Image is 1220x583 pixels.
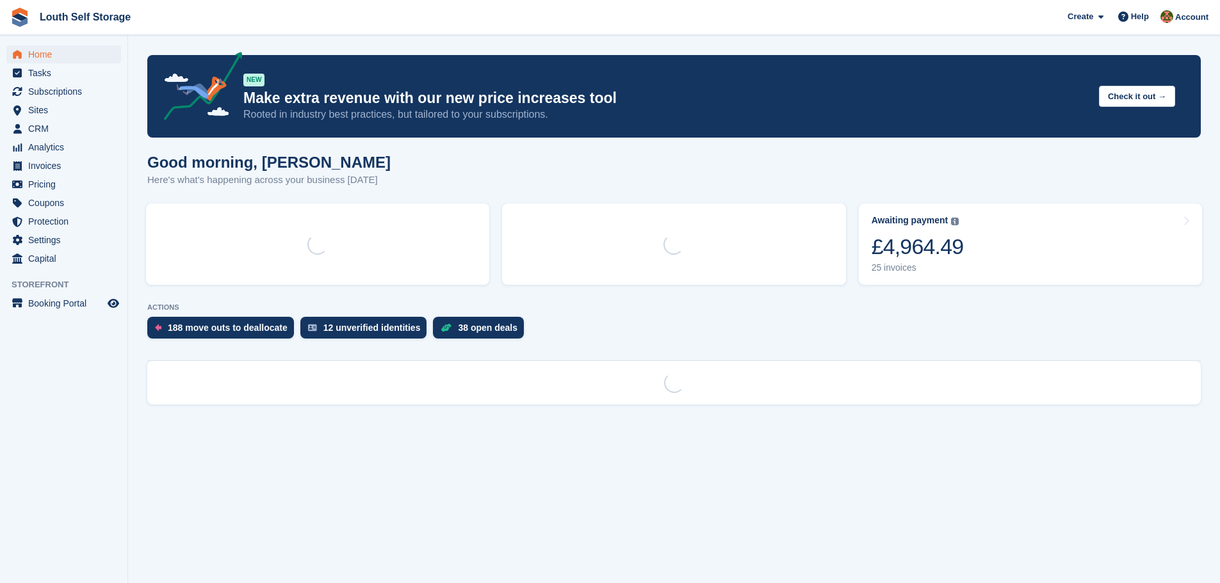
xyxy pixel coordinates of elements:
[28,212,105,230] span: Protection
[6,250,121,268] a: menu
[147,317,300,345] a: 188 move outs to deallocate
[6,101,121,119] a: menu
[28,64,105,82] span: Tasks
[35,6,136,28] a: Louth Self Storage
[308,324,317,331] img: verify_identity-adf6edd0f0f0b5bbfe63781bf79b02c33cf7c696d77639b501bdc392416b5a36.svg
[28,120,105,138] span: CRM
[859,204,1202,285] a: Awaiting payment £4,964.49 25 invoices
[155,324,161,331] img: move_outs_to_deallocate_icon-f764333ba52eb49d3ac5e1228854f67142a1ed5810a6f6cc68b1a99e826820c5.svg
[6,138,121,156] a: menu
[28,250,105,268] span: Capital
[168,323,288,333] div: 188 move outs to deallocate
[243,89,1089,108] p: Make extra revenue with our new price increases tool
[6,212,121,230] a: menu
[1068,10,1093,23] span: Create
[441,323,451,332] img: deal-1b604bf984904fb50ccaf53a9ad4b4a5d6e5aea283cecdc64d6e3604feb123c2.svg
[1175,11,1208,24] span: Account
[106,296,121,311] a: Preview store
[300,317,434,345] a: 12 unverified identities
[28,231,105,249] span: Settings
[433,317,530,345] a: 38 open deals
[1131,10,1149,23] span: Help
[6,45,121,63] a: menu
[147,154,391,171] h1: Good morning, [PERSON_NAME]
[1099,86,1175,107] button: Check it out →
[147,173,391,188] p: Here's what's happening across your business [DATE]
[6,294,121,312] a: menu
[243,108,1089,122] p: Rooted in industry best practices, but tailored to your subscriptions.
[28,194,105,212] span: Coupons
[28,138,105,156] span: Analytics
[147,303,1201,312] p: ACTIONS
[243,74,264,86] div: NEW
[6,157,121,175] a: menu
[28,157,105,175] span: Invoices
[153,52,243,125] img: price-adjustments-announcement-icon-8257ccfd72463d97f412b2fc003d46551f7dbcb40ab6d574587a9cd5c0d94...
[323,323,421,333] div: 12 unverified identities
[458,323,517,333] div: 38 open deals
[872,215,948,226] div: Awaiting payment
[6,194,121,212] a: menu
[6,175,121,193] a: menu
[951,218,959,225] img: icon-info-grey-7440780725fd019a000dd9b08b2336e03edf1995a4989e88bcd33f0948082b44.svg
[6,120,121,138] a: menu
[28,294,105,312] span: Booking Portal
[28,101,105,119] span: Sites
[10,8,29,27] img: stora-icon-8386f47178a22dfd0bd8f6a31ec36ba5ce8667c1dd55bd0f319d3a0aa187defe.svg
[1160,10,1173,23] img: Andy Smith
[28,83,105,100] span: Subscriptions
[6,83,121,100] a: menu
[872,262,964,273] div: 25 invoices
[28,45,105,63] span: Home
[872,234,964,260] div: £4,964.49
[12,278,127,291] span: Storefront
[6,231,121,249] a: menu
[6,64,121,82] a: menu
[28,175,105,193] span: Pricing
